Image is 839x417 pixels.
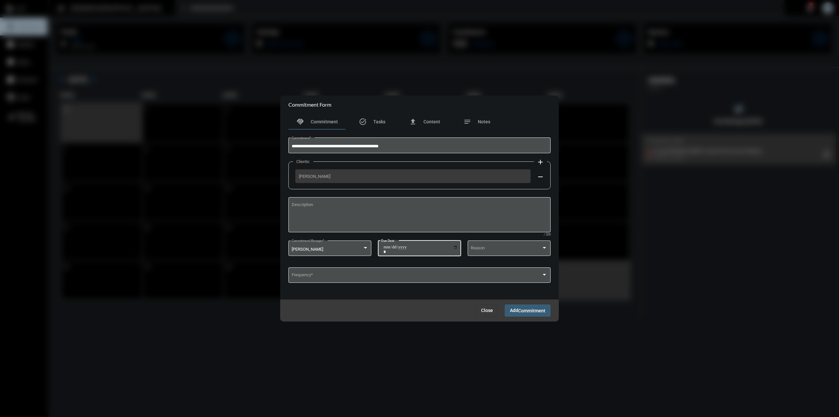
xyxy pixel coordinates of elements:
span: Add [510,308,545,313]
mat-icon: add [537,158,544,166]
label: Clients: [293,159,313,164]
span: Commitment [518,308,545,313]
mat-icon: notes [463,118,471,126]
mat-icon: remove [537,173,544,181]
span: [PERSON_NAME] [292,247,323,252]
button: Close [476,304,498,316]
mat-icon: handshake [296,118,304,126]
mat-hint: / 200 [544,233,551,237]
span: Commitment [311,119,338,124]
mat-icon: task_alt [359,118,367,126]
span: Content [423,119,440,124]
span: Notes [478,119,490,124]
mat-icon: file_upload [409,118,417,126]
span: Close [481,308,493,313]
button: AddCommitment [505,304,551,317]
span: [PERSON_NAME] [299,174,527,179]
span: Tasks [373,119,385,124]
h2: Commitment Form [288,101,331,108]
